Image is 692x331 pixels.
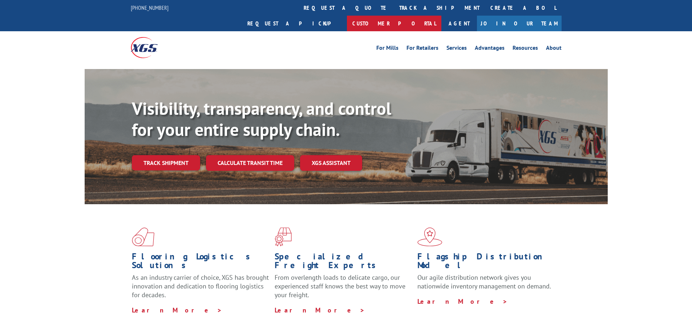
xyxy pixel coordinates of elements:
a: Learn More > [132,306,222,314]
a: Calculate transit time [206,155,294,171]
a: Request a pickup [242,16,347,31]
a: About [546,45,562,53]
p: From overlength loads to delicate cargo, our experienced staff knows the best way to move your fr... [275,273,412,306]
a: Advantages [475,45,505,53]
img: xgs-icon-total-supply-chain-intelligence-red [132,227,154,246]
a: Customer Portal [347,16,441,31]
img: xgs-icon-focused-on-flooring-red [275,227,292,246]
a: For Retailers [406,45,438,53]
a: Learn More > [417,297,508,306]
a: For Mills [376,45,398,53]
span: As an industry carrier of choice, XGS has brought innovation and dedication to flooring logistics... [132,273,269,299]
a: [PHONE_NUMBER] [131,4,169,11]
span: Our agile distribution network gives you nationwide inventory management on demand. [417,273,551,290]
h1: Flooring Logistics Solutions [132,252,269,273]
a: XGS ASSISTANT [300,155,362,171]
a: Resources [513,45,538,53]
a: Join Our Team [477,16,562,31]
img: xgs-icon-flagship-distribution-model-red [417,227,442,246]
h1: Flagship Distribution Model [417,252,555,273]
a: Learn More > [275,306,365,314]
a: Services [446,45,467,53]
a: Agent [441,16,477,31]
b: Visibility, transparency, and control for your entire supply chain. [132,97,391,141]
h1: Specialized Freight Experts [275,252,412,273]
a: Track shipment [132,155,200,170]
